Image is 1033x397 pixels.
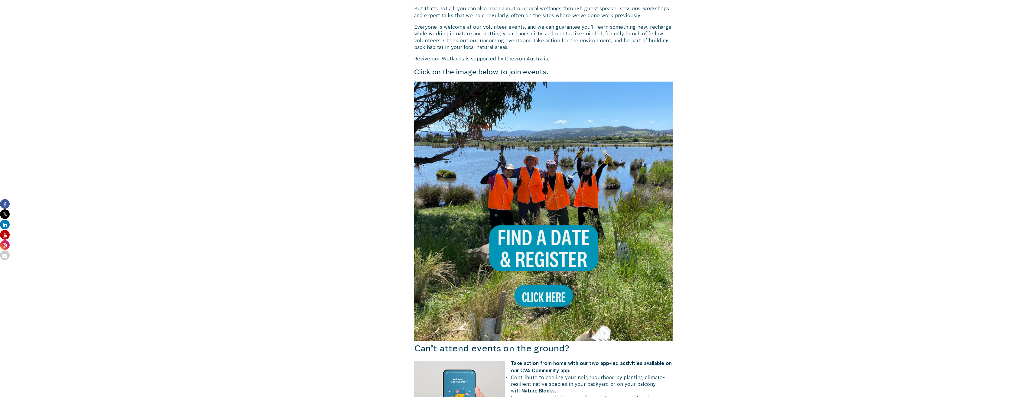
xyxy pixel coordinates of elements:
span: Click on the image below to join events. [414,68,548,76]
strong: Nature Blocks [521,388,555,393]
span: Revive our Wetlands is supported by Chevron Australia. [414,56,549,61]
span: Everyone is welcome at our volunteer events, and we can guarantee you’ll learn something new, rec... [414,24,671,50]
span: But that’s not all: you can also learn about our local wetlands through guest speaker sessions, w... [414,6,669,18]
h3: Can’t attend events on the ground? [414,342,674,355]
li: Contribute to cooling your neighbourhood by planting climate-resilient native species in your bac... [420,374,674,394]
strong: Take action from home with our two app-led activities available on our CVA Community app: [511,360,672,373]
